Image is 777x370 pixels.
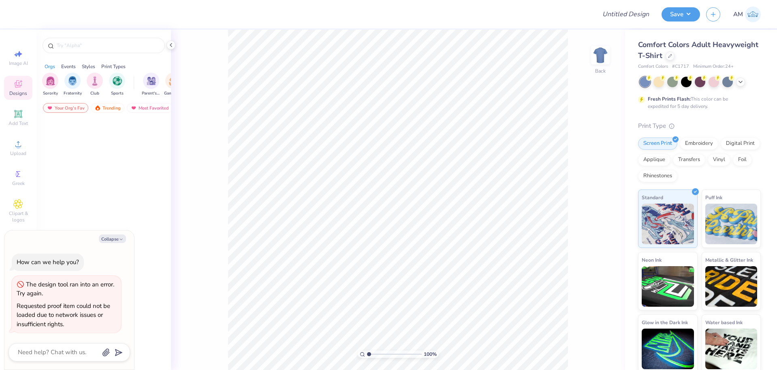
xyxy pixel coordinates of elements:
span: Glow in the Dark Ink [642,318,688,327]
span: Sorority [43,90,58,97]
span: 100 % [424,351,437,358]
button: filter button [164,73,183,97]
span: # C1717 [672,63,689,70]
div: filter for Sorority [42,73,58,97]
div: Orgs [45,63,55,70]
span: Image AI [9,60,28,67]
img: Puff Ink [705,204,758,244]
div: filter for Parent's Weekend [142,73,160,97]
div: Back [595,67,606,75]
input: Try "Alpha" [56,41,160,49]
span: Sports [111,90,124,97]
div: How can we help you? [17,258,79,266]
div: filter for Game Day [164,73,183,97]
img: Water based Ink [705,329,758,369]
img: Metallic & Glitter Ink [705,266,758,307]
img: Parent's Weekend Image [147,76,156,86]
span: Designs [9,90,27,97]
span: Comfort Colors Adult Heavyweight T-Shirt [638,40,758,60]
span: Fraternity [64,90,82,97]
img: Club Image [90,76,99,86]
button: Collapse [99,234,126,243]
button: filter button [87,73,103,97]
div: Your Org's Fav [43,103,88,113]
span: Parent's Weekend [142,90,160,97]
div: Most Favorited [127,103,173,113]
img: Game Day Image [169,76,178,86]
div: Styles [82,63,95,70]
div: Requested proof item could not be loaded due to network issues or insufficient rights. [17,302,110,328]
span: AM [733,10,743,19]
div: filter for Club [87,73,103,97]
div: filter for Fraternity [64,73,82,97]
img: trending.gif [94,105,101,111]
span: Water based Ink [705,318,743,327]
div: Digital Print [721,138,760,150]
img: Glow in the Dark Ink [642,329,694,369]
div: This color can be expedited for 5 day delivery. [648,95,747,110]
img: Back [592,47,608,63]
div: Transfers [673,154,705,166]
div: Vinyl [708,154,730,166]
span: Minimum Order: 24 + [693,63,734,70]
span: Puff Ink [705,193,722,202]
img: Arvi Mikhail Parcero [745,6,761,22]
button: Save [662,7,700,22]
div: Rhinestones [638,170,677,182]
span: Upload [10,150,26,157]
span: Comfort Colors [638,63,668,70]
button: filter button [64,73,82,97]
img: most_fav.gif [130,105,137,111]
span: Game Day [164,90,183,97]
img: Sorority Image [46,76,55,86]
img: Neon Ink [642,266,694,307]
span: Add Text [9,120,28,127]
div: Print Type [638,121,761,131]
div: Applique [638,154,670,166]
img: most_fav.gif [47,105,53,111]
div: The design tool ran into an error. Try again. [17,280,114,298]
button: filter button [109,73,125,97]
span: Metallic & Glitter Ink [705,256,753,264]
span: Standard [642,193,663,202]
div: Screen Print [638,138,677,150]
div: Embroidery [680,138,718,150]
button: filter button [142,73,160,97]
strong: Fresh Prints Flash: [648,96,691,102]
a: AM [733,6,761,22]
span: Neon Ink [642,256,662,264]
button: filter button [42,73,58,97]
span: Clipart & logos [4,210,32,223]
img: Fraternity Image [68,76,77,86]
div: Foil [733,154,752,166]
div: Print Types [101,63,126,70]
div: Events [61,63,76,70]
span: Greek [12,180,25,187]
input: Untitled Design [596,6,655,22]
span: Club [90,90,99,97]
img: Standard [642,204,694,244]
div: Trending [91,103,124,113]
img: Sports Image [113,76,122,86]
div: filter for Sports [109,73,125,97]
